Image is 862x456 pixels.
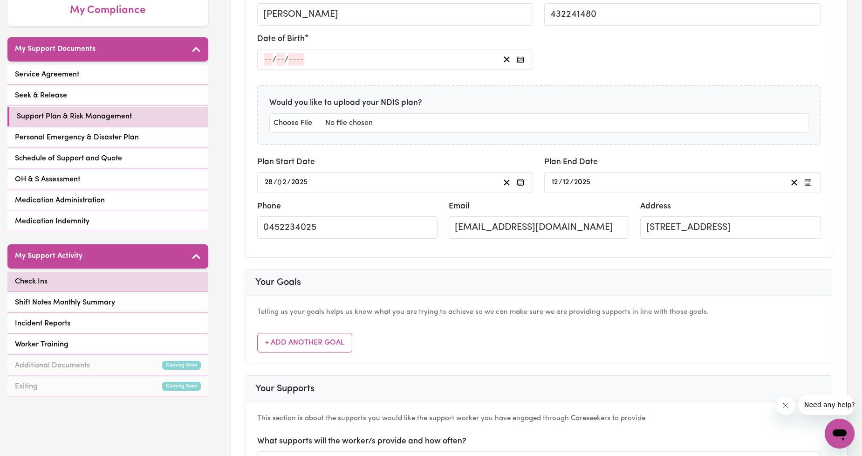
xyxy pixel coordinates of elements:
[7,272,208,291] a: Check Ins
[255,277,823,288] h3: Your Goals
[7,149,208,168] a: Schedule of Support and Quote
[15,297,115,308] span: Shift Notes Monthly Summary
[257,333,352,352] button: + Add Another Goal
[287,178,291,187] span: /
[776,396,795,415] iframe: Close message
[15,132,139,143] span: Personal Emergency & Disaster Plan
[7,356,208,375] a: Additional DocumentsComing Soon
[15,339,68,350] span: Worker Training
[285,55,288,64] span: /
[255,383,823,394] h3: Your Supports
[162,361,201,370] small: Coming Soon
[269,97,422,109] label: Would you like to upload your NDIS plan?
[640,200,671,213] label: Address
[274,178,277,187] span: /
[17,111,132,122] span: Support Plan & Risk Management
[559,178,562,187] span: /
[544,156,598,168] label: Plan End Date
[7,293,208,312] a: Shift Notes Monthly Summary
[257,435,466,448] label: What supports will the worker/s provide and how often?
[7,37,208,62] button: My Support Documents
[7,212,208,231] a: Medication Indemnity
[7,335,208,354] a: Worker Training
[7,314,208,333] a: Incident Reports
[7,86,208,105] a: Seek & Release
[264,53,273,66] input: --
[15,216,89,227] span: Medication Indemnity
[15,381,38,392] span: Exiting
[276,53,285,66] input: --
[15,276,48,287] span: Check Ins
[15,360,90,371] span: Additional Documents
[273,55,276,64] span: /
[7,191,208,210] a: Medication Administration
[257,200,281,213] label: Phone
[257,156,315,168] label: Plan Start Date
[257,33,305,45] label: Date of Birth
[7,377,208,396] a: ExitingComing Soon
[7,128,208,147] a: Personal Emergency & Disaster Plan
[15,174,80,185] span: OH & S Assessment
[257,414,821,424] p: This section is about the supports you would like the support worker you have engaged through Car...
[288,53,304,66] input: ----
[264,176,274,189] input: --
[7,244,208,269] button: My Support Activity
[562,176,570,189] input: --
[15,69,79,80] span: Service Agreement
[449,200,469,213] label: Email
[15,90,67,101] span: Seek & Release
[15,153,122,164] span: Schedule of Support and Quote
[825,419,855,449] iframe: Button to launch messaging window
[799,394,855,415] iframe: Message from company
[574,176,591,189] input: ----
[15,318,70,329] span: Incident Reports
[277,179,282,186] span: 0
[551,176,559,189] input: --
[15,45,96,54] h5: My Support Documents
[257,307,821,318] p: Telling us your goals helps us know what you are trying to achieve so we can make sure we are pro...
[7,65,208,84] a: Service Agreement
[6,7,56,14] span: Need any help?
[15,195,105,206] span: Medication Administration
[15,252,82,261] h5: My Support Activity
[7,170,208,189] a: OH & S Assessment
[162,382,201,391] small: Coming Soon
[7,107,208,126] a: Support Plan & Risk Management
[570,178,574,187] span: /
[278,176,287,189] input: --
[291,176,308,189] input: ----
